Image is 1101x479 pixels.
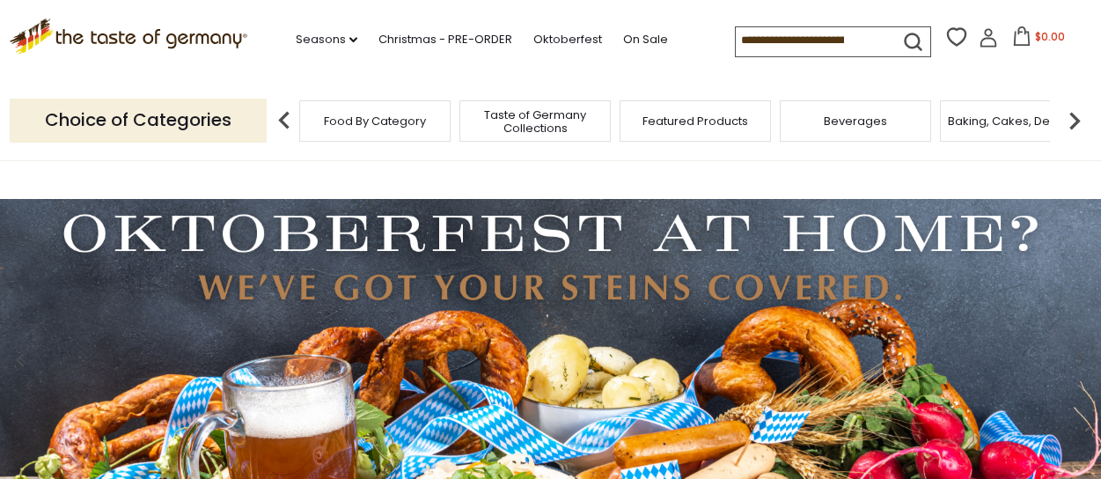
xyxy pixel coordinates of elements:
[533,30,602,49] a: Oktoberfest
[1057,103,1092,138] img: next arrow
[948,114,1084,128] a: Baking, Cakes, Desserts
[296,30,357,49] a: Seasons
[642,114,748,128] a: Featured Products
[267,103,302,138] img: previous arrow
[623,30,668,49] a: On Sale
[1035,29,1065,44] span: $0.00
[10,99,267,142] p: Choice of Categories
[465,108,606,135] a: Taste of Germany Collections
[324,114,426,128] a: Food By Category
[378,30,512,49] a: Christmas - PRE-ORDER
[1002,26,1076,53] button: $0.00
[824,114,887,128] a: Beverages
